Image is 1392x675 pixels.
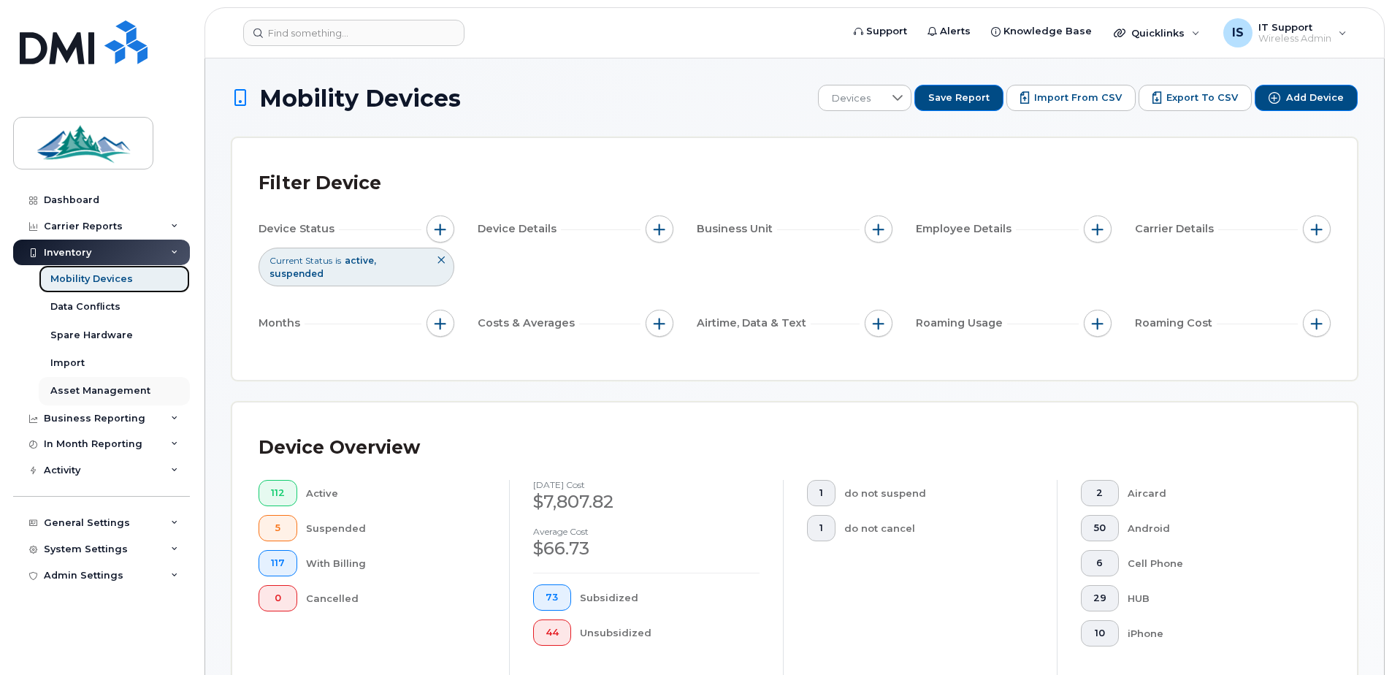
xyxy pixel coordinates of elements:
button: 0 [259,585,297,611]
span: 44 [546,627,559,638]
div: Suspended [306,515,486,541]
button: Save Report [914,85,1003,111]
span: Business Unit [697,221,777,237]
div: Cancelled [306,585,486,611]
span: suspended [269,268,324,279]
span: 6 [1093,557,1106,569]
div: Unsubsidized [580,619,760,646]
span: Export to CSV [1166,91,1238,104]
h4: Average cost [533,527,760,536]
span: Devices [819,85,884,112]
div: Aircard [1128,480,1308,506]
div: Subsidized [580,584,760,611]
span: 1 [819,522,823,534]
button: 50 [1081,515,1119,541]
span: Add Device [1286,91,1344,104]
span: Employee Details [916,221,1016,237]
button: 10 [1081,620,1119,647]
button: 29 [1081,585,1119,611]
span: 112 [271,487,285,499]
span: Device Details [478,221,561,237]
span: Device Status [259,221,339,237]
span: Months [259,316,305,331]
div: iPhone [1128,620,1308,647]
span: Carrier Details [1135,221,1218,237]
span: 10 [1093,628,1106,639]
span: 2 [1093,487,1106,499]
button: 112 [259,480,297,506]
span: Save Report [928,91,990,104]
div: Active [306,480,486,506]
span: 1 [819,487,823,499]
span: is [335,254,341,267]
button: 44 [533,619,571,646]
span: 5 [271,522,285,534]
div: Device Overview [259,429,420,467]
button: 1 [807,515,835,541]
span: Roaming Usage [916,316,1007,331]
button: Export to CSV [1139,85,1252,111]
span: Mobility Devices [259,85,461,111]
div: $66.73 [533,536,760,561]
span: 50 [1093,522,1106,534]
div: With Billing [306,550,486,576]
div: Cell Phone [1128,550,1308,576]
button: 2 [1081,480,1119,506]
button: 5 [259,515,297,541]
div: HUB [1128,585,1308,611]
span: active [345,255,376,266]
div: do not cancel [844,515,1034,541]
div: Android [1128,515,1308,541]
span: 117 [271,557,285,569]
button: 6 [1081,550,1119,576]
div: Filter Device [259,164,381,202]
span: Costs & Averages [478,316,579,331]
button: Import from CSV [1006,85,1136,111]
span: 73 [546,592,559,603]
button: 73 [533,584,571,611]
button: Add Device [1255,85,1358,111]
span: 0 [271,592,285,604]
span: Current Status [269,254,332,267]
button: 117 [259,550,297,576]
div: do not suspend [844,480,1034,506]
span: Import from CSV [1034,91,1122,104]
h4: [DATE] cost [533,480,760,489]
div: $7,807.82 [533,489,760,514]
span: 29 [1093,592,1106,604]
button: 1 [807,480,835,506]
span: Airtime, Data & Text [697,316,811,331]
span: Roaming Cost [1135,316,1217,331]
